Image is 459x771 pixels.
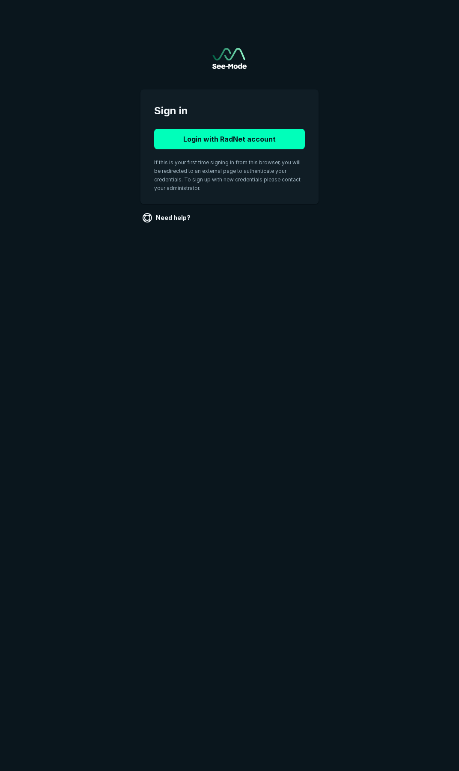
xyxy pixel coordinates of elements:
[212,48,247,69] a: Go to sign in
[154,129,305,149] button: Login with RadNet account
[154,103,305,119] span: Sign in
[212,48,247,69] img: See-Mode Logo
[154,159,301,191] span: If this is your first time signing in from this browser, you will be redirected to an external pa...
[140,211,194,225] a: Need help?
